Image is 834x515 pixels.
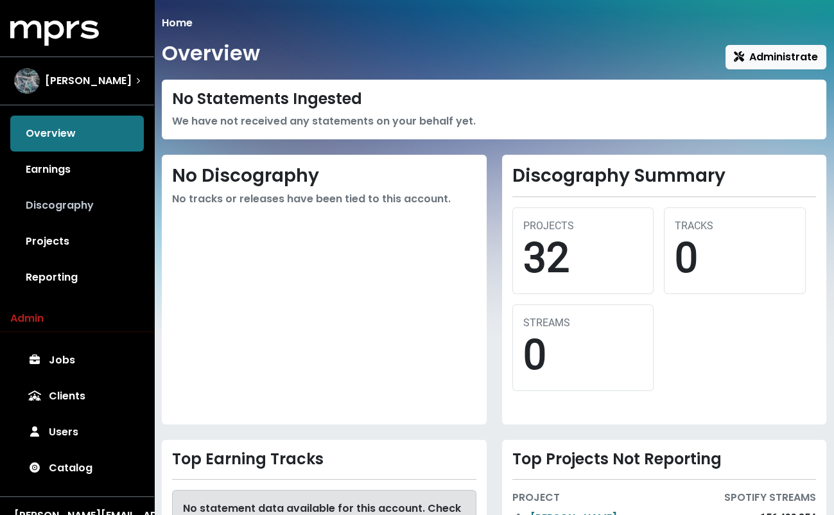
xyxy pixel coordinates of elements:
[162,15,193,31] li: Home
[172,114,816,129] div: We have not received any statements on your behalf yet.
[523,331,643,380] div: 0
[10,152,144,188] a: Earnings
[10,25,99,40] a: mprs logo
[724,490,816,505] div: SPOTIFY STREAMS
[512,490,560,505] div: PROJECT
[10,259,144,295] a: Reporting
[162,15,826,31] nav: breadcrumb
[512,450,817,469] div: Top Projects Not Reporting
[14,68,40,94] img: The selected account / producer
[523,234,643,283] div: 32
[45,73,132,89] span: [PERSON_NAME]
[523,315,643,331] div: STREAMS
[162,41,260,65] h1: Overview
[172,191,476,207] div: No tracks or releases have been tied to this account.
[10,223,144,259] a: Projects
[725,45,826,69] button: Administrate
[10,342,144,378] a: Jobs
[512,165,817,187] h2: Discography Summary
[10,188,144,223] a: Discography
[172,90,816,109] div: No Statements Ingested
[675,218,795,234] div: TRACKS
[172,450,476,469] div: Top Earning Tracks
[10,378,144,414] a: Clients
[734,49,818,64] span: Administrate
[172,165,476,187] h2: No Discography
[10,414,144,450] a: Users
[675,234,795,283] div: 0
[10,450,144,486] a: Catalog
[523,218,643,234] div: PROJECTS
